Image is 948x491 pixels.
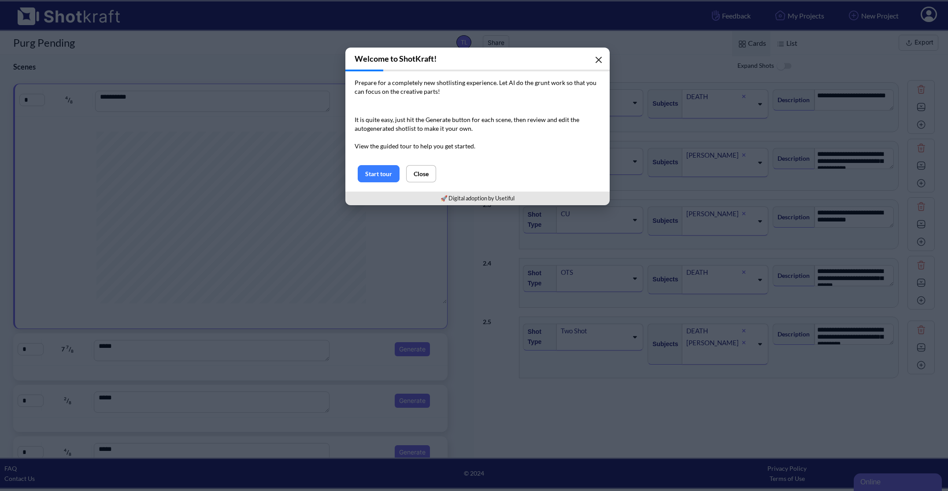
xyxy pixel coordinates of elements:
[358,165,400,182] button: Start tour
[441,195,515,202] a: 🚀 Digital adoption by Usetiful
[355,79,498,86] span: Prepare for a completely new shotlisting experience.
[355,115,600,151] p: It is quite easy, just hit the Generate button for each scene, then review and edit the autogener...
[7,5,81,16] div: Online
[406,165,436,182] button: Close
[345,48,610,70] h3: Welcome to ShotKraft!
